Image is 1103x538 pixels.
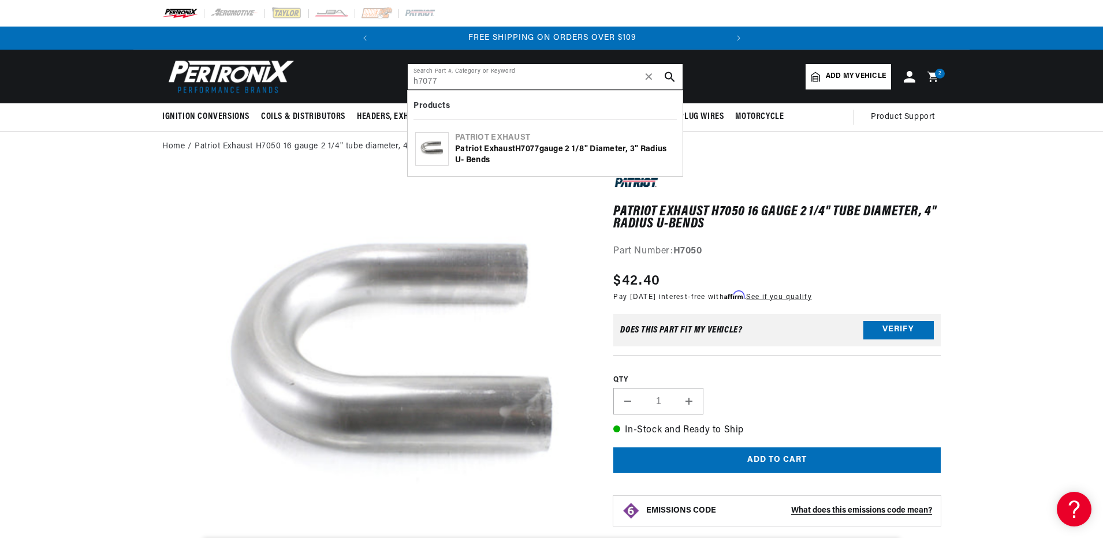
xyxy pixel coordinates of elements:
strong: H7050 [673,246,702,256]
button: Verify [863,321,934,339]
span: Ignition Conversions [162,111,249,123]
a: Add my vehicle [806,64,891,89]
nav: breadcrumbs [162,140,941,153]
span: Coils & Distributors [261,111,345,123]
a: See if you qualify - Learn more about Affirm Financing (opens in modal) [746,294,811,301]
button: Translation missing: en.sections.announcements.next_announcement [727,27,750,50]
span: Headers, Exhausts & Components [357,111,492,123]
span: Spark Plug Wires [654,111,724,123]
input: Search Part #, Category or Keyword [408,64,683,89]
summary: Headers, Exhausts & Components [351,103,498,130]
summary: Motorcycle [729,103,789,130]
span: $42.40 [613,271,660,292]
span: Add my vehicle [826,71,886,82]
summary: Coils & Distributors [255,103,351,130]
b: H7077 [515,145,539,154]
span: Motorcycle [735,111,784,123]
button: Translation missing: en.sections.announcements.previous_announcement [353,27,377,50]
b: Products [413,102,450,110]
button: EMISSIONS CODEWhat does this emissions code mean? [646,506,932,516]
span: 2 [938,69,942,79]
h1: Patriot Exhaust H7050 16 gauge 2 1/4" tube diameter, 4" radius U-bends [613,206,941,230]
a: Patriot Exhaust H7050 16 gauge 2 1/4" tube diameter, 4" radius U-bends [195,140,474,153]
span: Affirm [724,291,744,300]
div: Patriot Exhaust gauge 2 1/8" diameter, 3" radius U- bends [455,144,675,166]
slideshow-component: Translation missing: en.sections.announcements.announcement_bar [133,27,970,50]
div: 2 of 2 [377,32,728,44]
div: Does This part fit My vehicle? [620,326,742,335]
span: FREE SHIPPING ON ORDERS OVER $109 [468,33,636,42]
strong: What does this emissions code mean? [791,506,932,515]
summary: Spark Plug Wires [648,103,730,130]
img: Pertronix [162,57,295,96]
div: Announcement [377,32,728,44]
img: Emissions code [622,502,640,520]
p: In-Stock and Ready to Ship [613,423,941,438]
p: Pay [DATE] interest-free with . [613,292,811,302]
summary: Ignition Conversions [162,103,255,130]
button: search button [657,64,683,89]
div: Part Number: [613,244,941,259]
label: QTY [613,375,941,385]
a: Home [162,140,185,153]
img: Patriot Exhaust H7077 gauge 2 1/8" diameter, 3" radius U- bends [416,133,448,165]
span: Product Support [871,111,935,124]
button: Add to cart [613,447,941,473]
div: Patriot Exhaust [455,132,675,144]
summary: Product Support [871,103,941,131]
strong: EMISSIONS CODE [646,506,716,515]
